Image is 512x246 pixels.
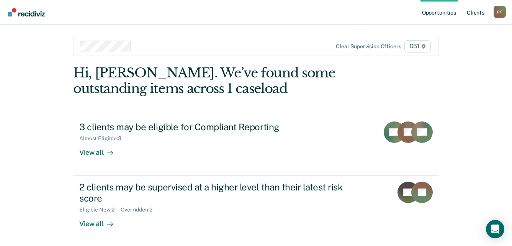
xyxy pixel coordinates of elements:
[73,65,366,97] div: Hi, [PERSON_NAME]. We’ve found some outstanding items across 1 caseload
[486,220,504,238] div: Open Intercom Messenger
[404,40,431,52] span: D51
[121,207,158,213] div: Overridden : 2
[79,213,122,228] div: View all
[79,207,121,213] div: Eligible Now : 2
[79,121,348,133] div: 3 clients may be eligible for Compliant Reporting
[73,115,439,175] a: 3 clients may be eligible for Compliant ReportingAlmost Eligible:3View all
[79,182,348,204] div: 2 clients may be supervised at a higher level than their latest risk score
[8,8,45,16] img: Recidiviz
[79,142,122,157] div: View all
[494,6,506,18] button: Profile dropdown button
[494,6,506,18] div: R F
[79,135,128,142] div: Almost Eligible : 3
[336,43,401,50] div: Clear supervision officers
